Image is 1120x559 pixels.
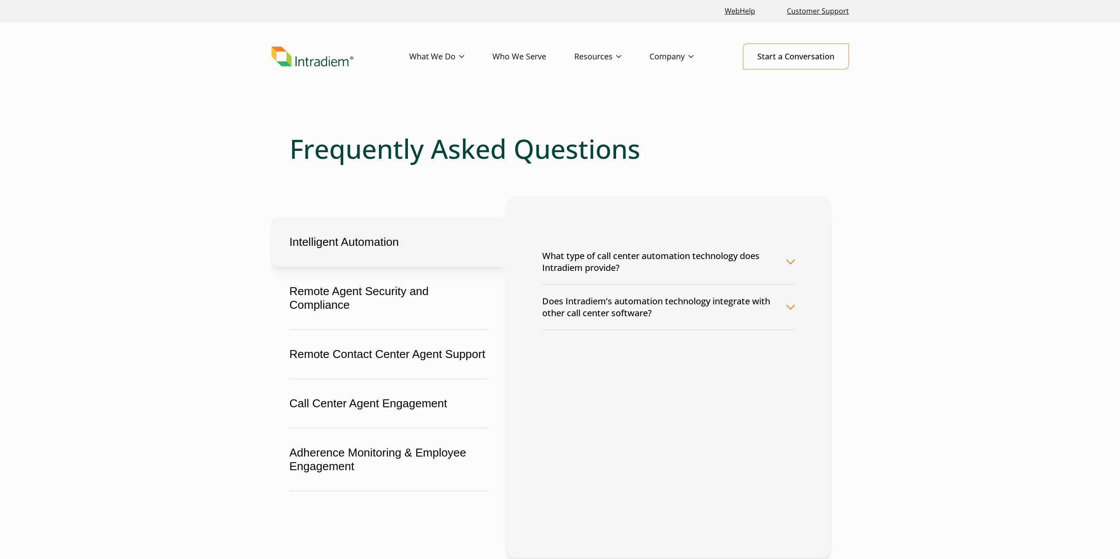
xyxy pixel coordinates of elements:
[721,2,759,21] a: Link opens in a new window
[783,2,852,21] a: Customer Support
[272,267,506,330] button: Remote Agent Security and Compliance
[272,329,506,379] button: Remote Contact Center Agent Support
[272,47,353,67] img: Intradiem
[492,44,574,69] a: Who We Serve
[272,47,409,67] a: Link to homepage of Intradiem
[542,239,795,284] button: What type of call center automation technology does Intradiem provide?
[574,44,650,69] a: Resources
[409,44,492,69] a: What We Do
[272,379,506,428] button: Call Center Agent Engagement
[650,44,722,69] a: Company
[290,133,831,164] h1: Frequently Asked Questions
[272,428,506,491] button: Adherence Monitoring & Employee Engagement
[542,285,795,329] button: Does Intradiem’s automation technology integrate with other call center software?
[272,217,506,267] button: Intelligent Automation
[743,44,849,69] a: Start a Conversation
